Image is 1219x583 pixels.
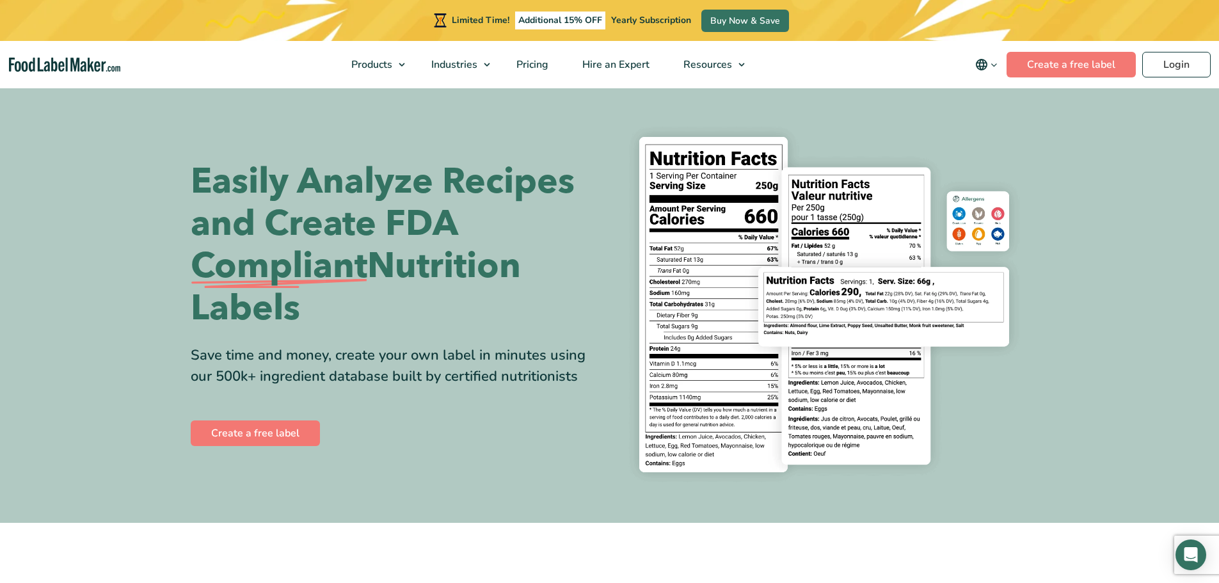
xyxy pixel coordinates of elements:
[191,245,367,287] span: Compliant
[500,41,562,88] a: Pricing
[191,345,600,387] div: Save time and money, create your own label in minutes using our 500k+ ingredient database built b...
[1175,539,1206,570] div: Open Intercom Messenger
[191,420,320,446] a: Create a free label
[415,41,497,88] a: Industries
[335,41,411,88] a: Products
[427,58,479,72] span: Industries
[566,41,664,88] a: Hire an Expert
[680,58,733,72] span: Resources
[701,10,789,32] a: Buy Now & Save
[452,14,509,26] span: Limited Time!
[347,58,394,72] span: Products
[611,14,691,26] span: Yearly Subscription
[1007,52,1136,77] a: Create a free label
[1142,52,1211,77] a: Login
[515,12,605,29] span: Additional 15% OFF
[667,41,751,88] a: Resources
[191,161,600,330] h1: Easily Analyze Recipes and Create FDA Nutrition Labels
[578,58,651,72] span: Hire an Expert
[513,58,550,72] span: Pricing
